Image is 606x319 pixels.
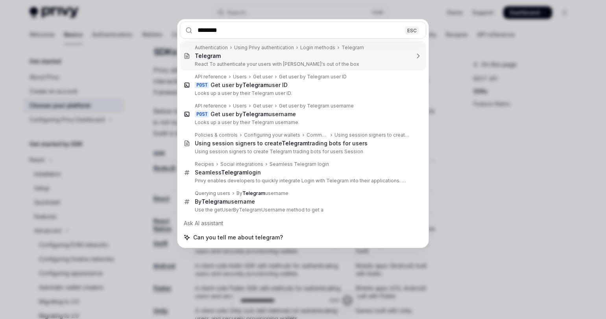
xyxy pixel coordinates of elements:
[242,111,268,117] b: Telegram
[342,45,364,51] div: Telegram
[195,190,230,197] div: Querying users
[195,169,261,176] div: Seamless login
[195,103,227,109] div: API reference
[244,132,300,138] div: Configuring your wallets
[195,119,410,126] p: Looks up a user by their Telegram username.
[233,74,247,80] div: Users
[220,161,263,167] div: Social integrations
[195,207,410,213] p: Use the getUserByTelegramUsername method to get a
[201,198,227,205] b: Telegram
[221,169,247,176] b: Telegram
[279,103,354,109] div: Get user by Telegram username
[242,190,265,196] b: Telegram
[195,82,209,88] div: POST
[195,45,228,51] div: Authentication
[195,148,410,155] p: Using session signers to create Telegram trading bots for users Session
[193,234,283,241] span: Can you tell me about telegram?
[195,198,255,205] div: By username
[279,74,347,80] div: Get user by Telegram user ID
[195,178,410,184] p: Privy enables developers to quickly integrate Login with Telegram into their applications. With
[195,61,410,67] p: React To authenticate your users with [PERSON_NAME]'s out of the box
[253,103,273,109] div: Get user
[334,132,410,138] div: Using session signers to create Telegram trading bots for users
[234,45,294,51] div: Using Privy authentication
[195,90,410,96] p: Looks up a user by their Telegram user ID.
[242,82,268,88] b: Telegram
[307,132,328,138] div: Common use cases
[195,140,368,147] div: Using session signers to create trading bots for users
[236,190,288,197] div: By username
[195,161,214,167] div: Recipes
[300,45,335,51] div: Login methods
[211,82,288,89] div: Get user by user ID
[233,103,247,109] div: Users
[405,26,419,34] div: ESC
[195,132,238,138] div: Policies & controls
[253,74,273,80] div: Get user
[180,216,426,230] div: Ask AI assistant
[195,52,221,59] b: Telegram
[270,161,329,167] div: Seamless Telegram login
[195,111,209,117] div: POST
[211,111,296,118] div: Get user by username
[195,74,227,80] div: API reference
[282,140,308,147] b: Telegram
